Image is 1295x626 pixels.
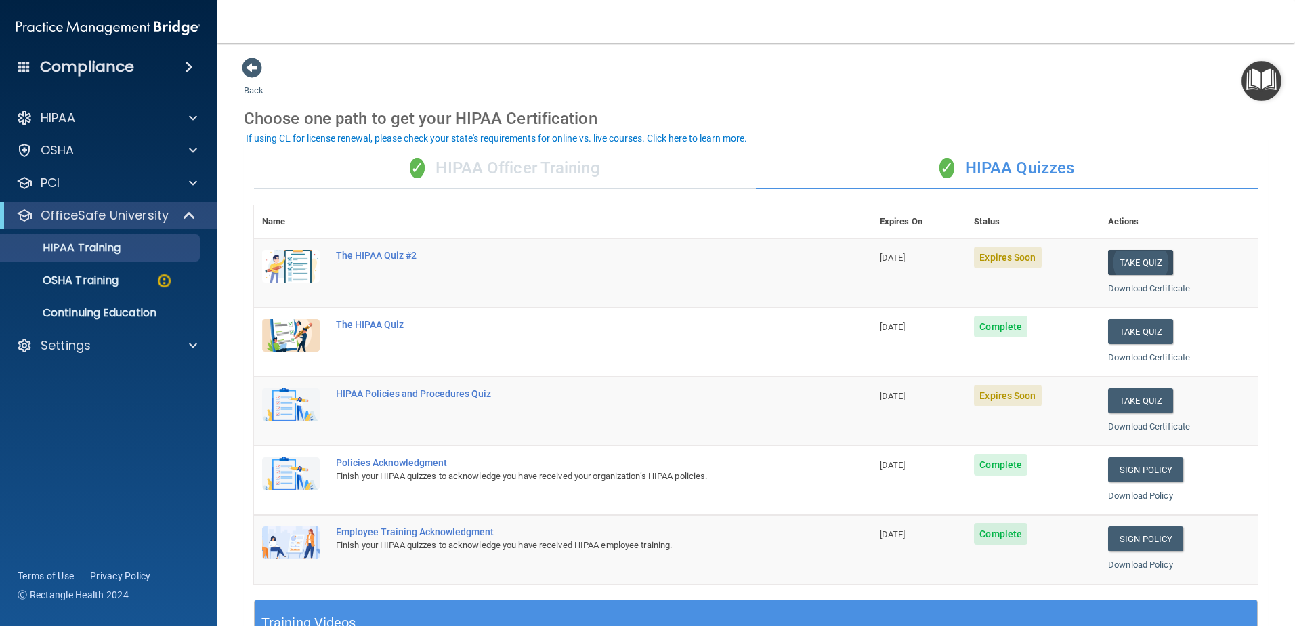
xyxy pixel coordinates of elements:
[9,241,121,255] p: HIPAA Training
[1108,491,1173,501] a: Download Policy
[880,322,906,332] span: [DATE]
[244,131,749,145] button: If using CE for license renewal, please check your state's requirements for online vs. live cours...
[410,158,425,178] span: ✓
[244,99,1268,138] div: Choose one path to get your HIPAA Certification
[872,205,967,238] th: Expires On
[974,454,1027,476] span: Complete
[1108,388,1173,413] button: Take Quiz
[9,274,119,287] p: OSHA Training
[1108,250,1173,275] button: Take Quiz
[254,205,328,238] th: Name
[1108,283,1190,293] a: Download Certificate
[880,529,906,539] span: [DATE]
[336,250,804,261] div: The HIPAA Quiz #2
[336,457,804,468] div: Policies Acknowledgment
[1108,421,1190,432] a: Download Certificate
[16,14,200,41] img: PMB logo
[1108,526,1183,551] a: Sign Policy
[41,207,169,224] p: OfficeSafe University
[880,391,906,401] span: [DATE]
[336,537,804,554] div: Finish your HIPAA quizzes to acknowledge you have received HIPAA employee training.
[974,523,1027,545] span: Complete
[966,205,1100,238] th: Status
[1241,61,1281,101] button: Open Resource Center
[18,588,129,602] span: Ⓒ Rectangle Health 2024
[756,148,1258,189] div: HIPAA Quizzes
[974,247,1041,268] span: Expires Soon
[16,337,197,354] a: Settings
[1108,319,1173,344] button: Take Quiz
[974,316,1027,337] span: Complete
[40,58,134,77] h4: Compliance
[244,69,263,96] a: Back
[16,110,197,126] a: HIPAA
[16,142,197,159] a: OSHA
[156,272,173,289] img: warning-circle.0cc9ac19.png
[939,158,954,178] span: ✓
[1100,205,1258,238] th: Actions
[41,175,60,191] p: PCI
[16,207,196,224] a: OfficeSafe University
[41,337,91,354] p: Settings
[254,148,756,189] div: HIPAA Officer Training
[336,526,804,537] div: Employee Training Acknowledgment
[1108,352,1190,362] a: Download Certificate
[880,253,906,263] span: [DATE]
[336,319,804,330] div: The HIPAA Quiz
[41,142,75,159] p: OSHA
[41,110,75,126] p: HIPAA
[974,385,1041,406] span: Expires Soon
[16,175,197,191] a: PCI
[880,460,906,470] span: [DATE]
[246,133,747,143] div: If using CE for license renewal, please check your state's requirements for online vs. live cours...
[90,569,151,583] a: Privacy Policy
[18,569,74,583] a: Terms of Use
[1108,457,1183,482] a: Sign Policy
[336,468,804,484] div: Finish your HIPAA quizzes to acknowledge you have received your organization’s HIPAA policies.
[336,388,804,399] div: HIPAA Policies and Procedures Quiz
[9,306,194,320] p: Continuing Education
[1108,560,1173,570] a: Download Policy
